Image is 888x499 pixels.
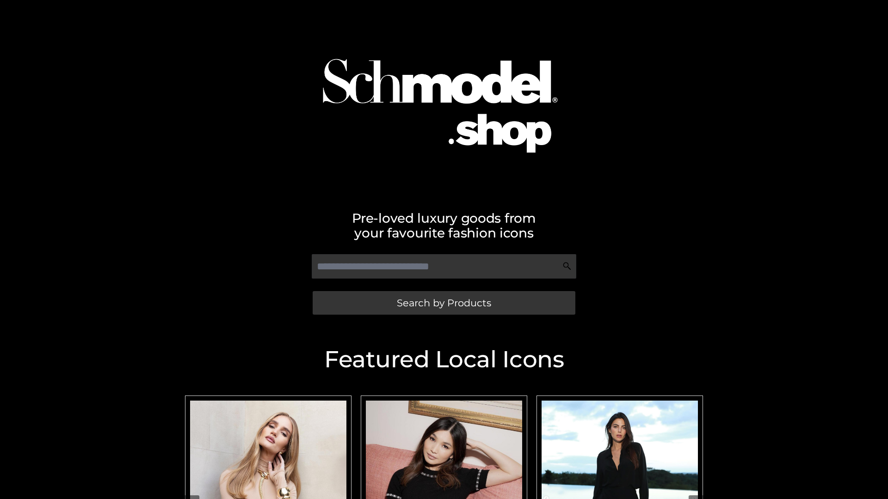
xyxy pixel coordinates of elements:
img: Search Icon [562,262,572,271]
a: Search by Products [313,291,575,315]
span: Search by Products [397,298,491,308]
h2: Pre-loved luxury goods from your favourite fashion icons [180,211,708,240]
h2: Featured Local Icons​ [180,348,708,371]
